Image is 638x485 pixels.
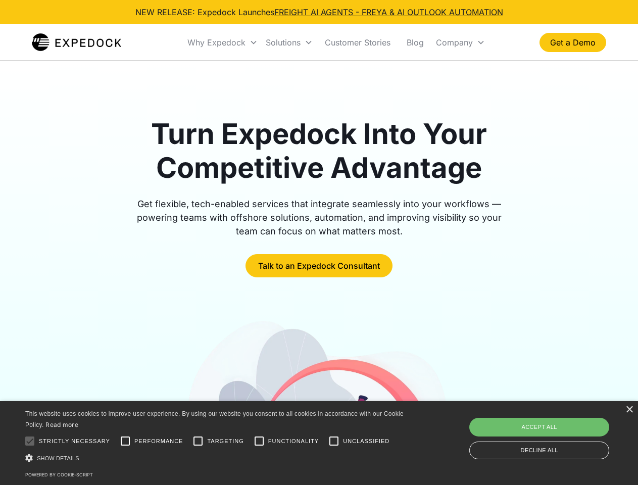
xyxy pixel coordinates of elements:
[274,7,503,17] a: FREIGHT AI AGENTS - FREYA & AI OUTLOOK AUTOMATION
[268,437,319,446] span: Functionality
[262,25,317,60] div: Solutions
[266,37,301,47] div: Solutions
[25,472,93,477] a: Powered by cookie-script
[32,32,121,53] a: home
[32,32,121,53] img: Expedock Logo
[37,455,79,461] span: Show details
[39,437,110,446] span: Strictly necessary
[343,437,389,446] span: Unclassified
[317,25,399,60] a: Customer Stories
[25,453,407,463] div: Show details
[45,421,78,428] a: Read more
[134,437,183,446] span: Performance
[125,197,513,238] div: Get flexible, tech-enabled services that integrate seamlessly into your workflows — powering team...
[246,254,392,277] a: Talk to an Expedock Consultant
[187,37,246,47] div: Why Expedock
[436,37,473,47] div: Company
[432,25,489,60] div: Company
[207,437,243,446] span: Targeting
[470,376,638,485] iframe: Chat Widget
[135,6,503,18] div: NEW RELEASE: Expedock Launches
[183,25,262,60] div: Why Expedock
[25,410,404,429] span: This website uses cookies to improve user experience. By using our website you consent to all coo...
[125,117,513,185] h1: Turn Expedock Into Your Competitive Advantage
[539,33,606,52] a: Get a Demo
[399,25,432,60] a: Blog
